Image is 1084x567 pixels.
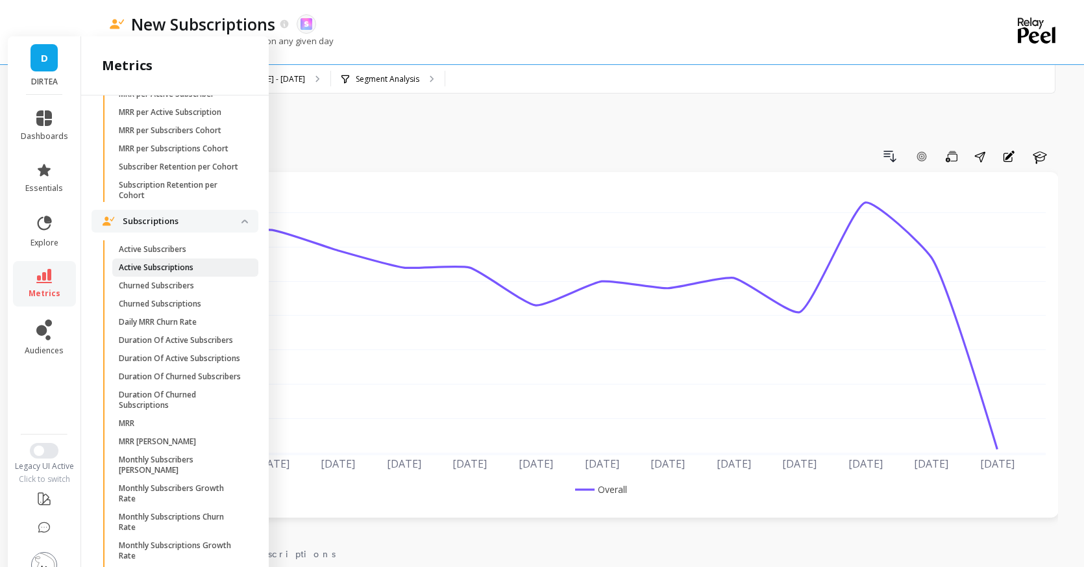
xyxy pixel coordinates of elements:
p: Churned Subscribers [119,281,194,291]
span: explore [31,238,58,248]
p: DIRTEA [21,77,68,87]
h2: metrics [102,57,153,75]
p: Monthly Subscriptions Growth Rate [119,540,243,561]
p: Daily MRR Churn Rate [119,317,197,327]
p: The number of new subscriptions on any given day [109,35,334,47]
p: MRR per Active Subscription [119,107,221,118]
p: MRR per Subscriptions Cohort [119,144,228,154]
nav: Tabs [109,537,1058,567]
p: Monthly Subscribers [PERSON_NAME] [119,455,243,475]
span: dashboards [21,131,68,142]
p: Active Subscriptions [119,262,193,273]
div: Legacy UI Active [8,461,81,472]
div: Click to switch [8,474,81,485]
p: Duration Of Churned Subscriptions [119,390,243,410]
p: Segment Analysis [356,74,419,84]
p: MRR [119,418,134,429]
p: Subscriptions [123,215,241,228]
img: api.skio.svg [301,18,312,30]
img: header icon [109,19,125,30]
p: Subscription Retention per Cohort [119,180,243,201]
p: New Subscriptions [131,13,275,35]
p: Monthly Subscriptions Churn Rate [119,512,243,533]
span: D [41,51,48,66]
img: down caret icon [241,220,248,223]
p: Duration Of Churned Subscribers [119,372,241,382]
p: Duration Of Active Subscriptions [119,353,240,364]
button: Switch to New UI [30,443,58,459]
span: Subscriptions [234,548,336,561]
span: essentials [25,183,63,194]
p: Active Subscribers [119,244,186,255]
img: navigation item icon [102,216,115,225]
p: MRR per Subscribers Cohort [119,125,221,136]
p: Subscriber Retention per Cohort [119,162,238,172]
span: audiences [25,346,64,356]
p: MRR [PERSON_NAME] [119,436,196,447]
p: Churned Subscriptions [119,299,201,309]
p: Duration Of Active Subscribers [119,335,233,346]
span: metrics [29,288,60,299]
p: Monthly Subscribers Growth Rate [119,483,243,504]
